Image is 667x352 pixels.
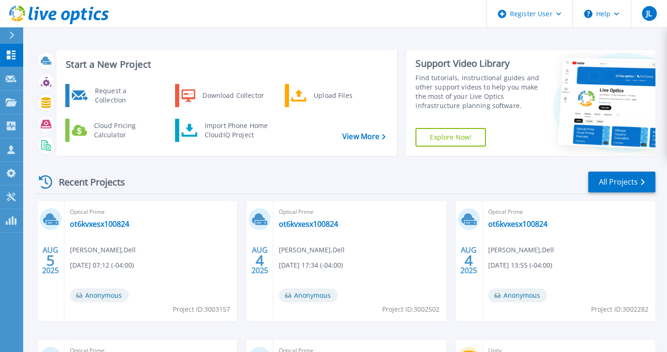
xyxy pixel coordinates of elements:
[279,288,338,302] span: Anonymous
[65,119,160,142] a: Cloud Pricing Calculator
[200,121,272,140] div: Import Phone Home CloudIQ Project
[90,86,158,105] div: Request a Collection
[646,10,652,17] span: JL
[342,132,385,141] a: View More
[36,171,138,193] div: Recent Projects
[279,260,343,270] span: [DATE] 17:34 (-04:00)
[382,304,440,314] span: Project ID: 3002502
[251,243,269,277] div: AUG 2025
[198,86,268,105] div: Download Collector
[175,84,270,107] a: Download Collector
[70,207,232,217] span: Optical Prime
[415,128,486,147] a: Explore Now!
[173,304,230,314] span: Project ID: 3003157
[65,84,160,107] a: Request a Collection
[89,121,158,140] div: Cloud Pricing Calculator
[415,73,540,110] div: Find tutorials, instructional guides and other support videos to help you make the most of your L...
[488,288,547,302] span: Anonymous
[588,172,655,192] a: All Projects
[279,207,440,217] span: Optical Prime
[70,288,129,302] span: Anonymous
[279,219,338,229] a: ot6kvxesx100824
[488,219,547,229] a: ot6kvxesx100824
[46,256,55,264] span: 5
[70,219,129,229] a: ot6kvxesx100824
[70,260,134,270] span: [DATE] 07:12 (-04:00)
[488,207,650,217] span: Optical Prime
[309,86,378,105] div: Upload Files
[256,256,264,264] span: 4
[488,260,552,270] span: [DATE] 13:55 (-04:00)
[460,243,478,277] div: AUG 2025
[42,243,59,277] div: AUG 2025
[488,245,554,255] span: [PERSON_NAME] , Dell
[415,58,540,70] div: Support Video Library
[66,59,385,70] h3: Start a New Project
[70,245,136,255] span: [PERSON_NAME] , Dell
[279,245,345,255] span: [PERSON_NAME] , Dell
[465,256,473,264] span: 4
[285,84,380,107] a: Upload Files
[591,304,648,314] span: Project ID: 3002282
